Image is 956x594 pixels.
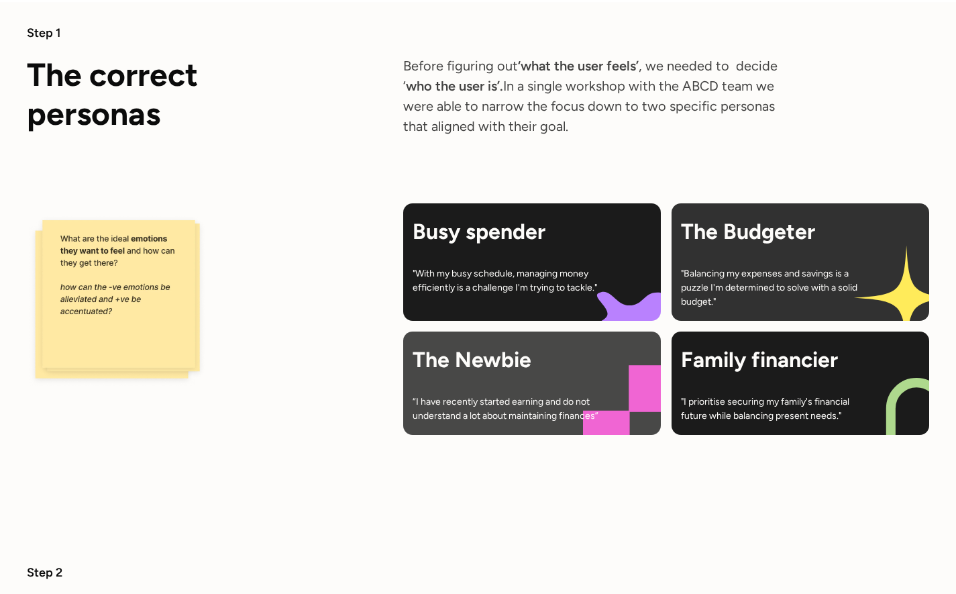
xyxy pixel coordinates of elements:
[413,344,651,376] div: The Newbie
[681,266,869,309] div: "Balancing my expenses and savings is a puzzle I'm determined to solve with a solid budget."
[413,266,600,295] div: "With my busy schedule, managing money efficiently is a challenge I'm trying to tackle."
[406,78,503,94] span: who the user is’.
[413,215,651,248] div: Busy spender
[681,215,920,248] div: The Budgeter
[681,395,869,423] div: "I prioritise securing my family's financial future while balancing present needs."
[681,344,920,376] div: Family financier
[518,58,639,74] span: ‘what the user feels’
[27,56,228,133] h2: The correct personas
[27,564,929,582] div: Step 2
[403,56,791,136] p: Before figuring out , we needed to decide ‘ In a single workshop with the ABCD team we were able ...
[413,395,600,423] div: “I have recently started earning and do not understand a lot about maintaining finances”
